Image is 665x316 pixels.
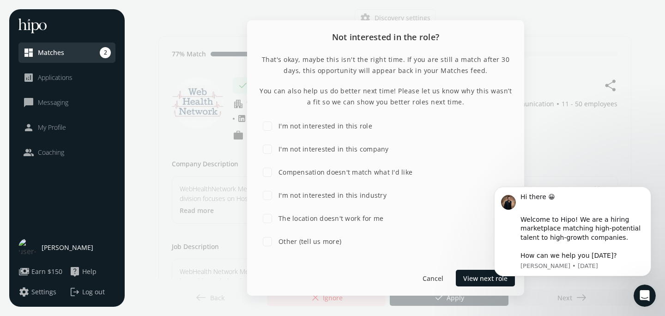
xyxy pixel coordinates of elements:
span: live_help [69,266,80,277]
span: Coaching [38,148,64,157]
button: View next role [456,270,515,286]
label: I'm not interested in this role [277,121,372,131]
p: You can also help us do better next time! Please let us know why this wasn’t a fit so we can show... [258,85,513,108]
a: live_helpHelp [69,266,115,277]
button: live_helpHelp [69,266,97,277]
a: dashboardMatches2 [23,47,111,58]
span: Log out [82,287,105,297]
span: Help [82,267,97,276]
p: That's okay, maybe this isn't the right time. If you are still a match after 30 days, this opport... [258,54,513,76]
a: paymentsEarn $150 [18,266,65,277]
iframe: Intercom live chat [634,285,656,307]
a: personMy Profile [23,122,111,133]
span: Earn $150 [31,267,62,276]
span: Matches [38,48,64,57]
span: people [23,147,34,158]
a: settingsSettings [18,286,65,298]
span: Messaging [38,98,68,107]
label: I'm not interested in this industry [277,190,387,200]
button: Cancel [418,270,447,286]
span: dashboard [23,47,34,58]
span: payments [18,266,30,277]
span: 2 [100,47,111,58]
span: person [23,122,34,133]
span: View next role [463,273,508,283]
span: My Profile [38,123,66,132]
label: I'm not interested in this company [277,144,389,154]
span: [PERSON_NAME] [42,243,93,252]
span: settings [18,286,30,298]
button: settingsSettings [18,286,56,298]
img: hh-logo-white [18,18,47,33]
a: chat_bubble_outlineMessaging [23,97,111,108]
span: Cancel [423,273,443,283]
span: Settings [31,287,56,297]
label: Other (tell us more) [277,237,341,246]
label: The location doesn't work for me [277,213,383,223]
a: analyticsApplications [23,72,111,83]
label: Compensation doesn't match what I'd like [277,167,412,177]
button: paymentsEarn $150 [18,266,62,277]
span: analytics [23,72,34,83]
span: chat_bubble_outline [23,97,34,108]
iframe: Intercom notifications message [480,175,665,311]
a: peopleCoaching [23,147,111,158]
h2: Not interested in the role? [247,20,524,54]
span: logout [69,286,80,298]
button: logoutLog out [69,286,115,298]
img: user-photo [18,238,37,257]
span: Applications [38,73,73,82]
